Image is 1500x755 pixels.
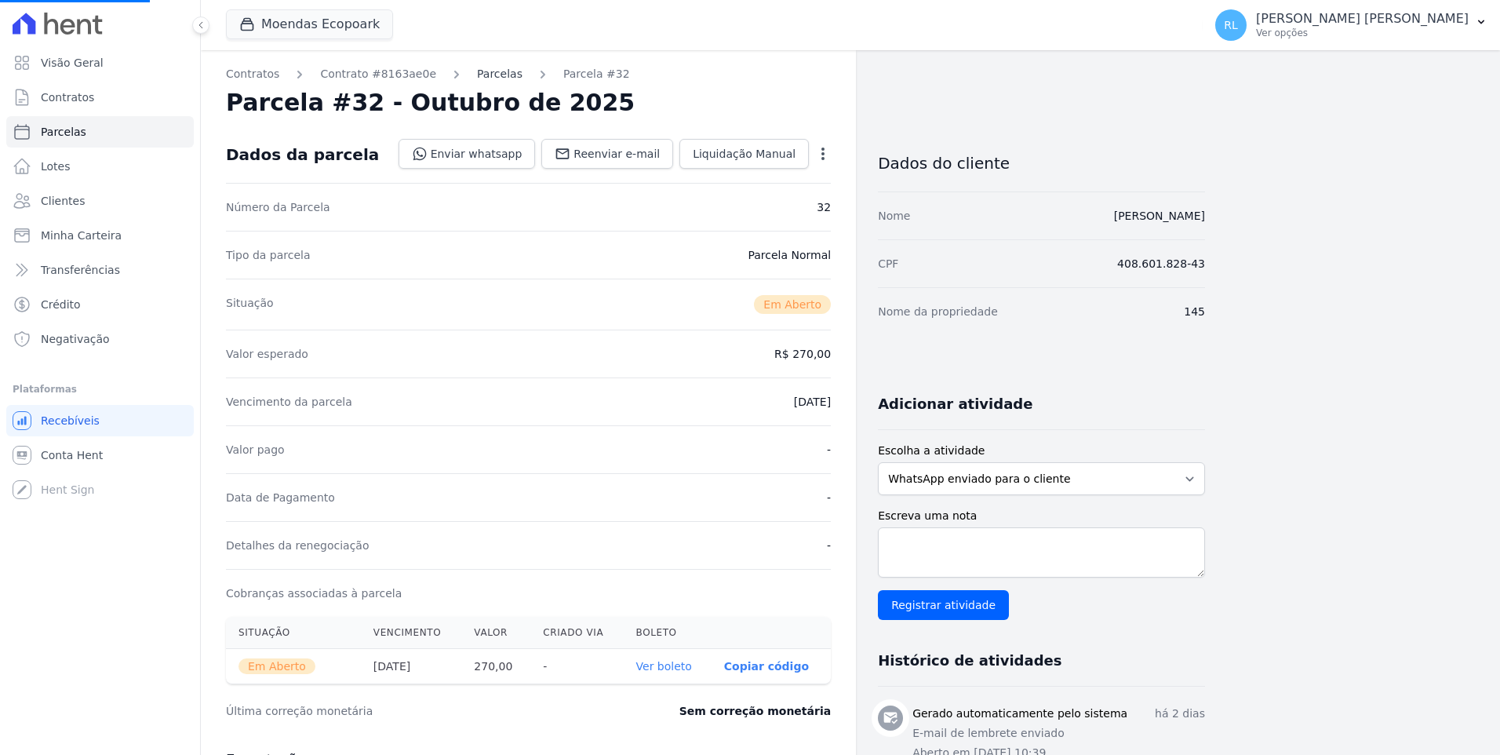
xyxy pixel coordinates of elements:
button: RL [PERSON_NAME] [PERSON_NAME] Ver opções [1203,3,1500,47]
p: E-mail de lembrete enviado [912,725,1205,742]
dd: - [827,442,831,458]
a: Conta Hent [6,440,194,471]
a: Transferências [6,254,194,286]
h3: Histórico de atividades [878,651,1061,670]
p: [PERSON_NAME] [PERSON_NAME] [1256,11,1469,27]
span: Crédito [41,297,81,312]
dt: Detalhes da renegociação [226,538,370,553]
th: Criado via [530,617,623,649]
a: Crédito [6,289,194,320]
a: Lotes [6,151,194,182]
th: Boleto [624,617,712,649]
a: Contratos [6,82,194,113]
input: Registrar atividade [878,590,1009,620]
dt: Tipo da parcela [226,247,311,263]
dd: R$ 270,00 [774,346,831,362]
dd: - [827,490,831,505]
a: Parcela #32 [563,66,630,82]
a: Recebíveis [6,405,194,436]
dd: [DATE] [794,394,831,410]
dt: Situação [226,295,274,314]
th: Situação [226,617,361,649]
a: Enviar whatsapp [399,139,536,169]
span: Recebíveis [41,413,100,429]
a: [PERSON_NAME] [1114,210,1205,222]
span: Contratos [41,89,94,105]
dt: Última correção monetária [226,703,584,719]
th: 270,00 [461,649,530,684]
dd: Parcela Normal [748,247,831,263]
th: [DATE] [361,649,462,684]
dd: 408.601.828-43 [1117,256,1205,272]
dt: Cobranças associadas à parcela [226,585,402,601]
div: Plataformas [13,380,187,399]
dt: Vencimento da parcela [226,394,352,410]
label: Escolha a atividade [878,443,1205,459]
nav: Breadcrumb [226,66,831,82]
a: Contrato #8163ae0e [320,66,436,82]
h3: Dados do cliente [878,154,1205,173]
button: Copiar código [724,660,809,673]
label: Escreva uma nota [878,508,1205,524]
a: Negativação [6,323,194,355]
dd: 145 [1184,304,1205,319]
div: Dados da parcela [226,145,379,164]
a: Visão Geral [6,47,194,78]
h3: Adicionar atividade [878,395,1032,414]
h2: Parcela #32 - Outubro de 2025 [226,89,635,117]
p: Ver opções [1256,27,1469,39]
dt: Número da Parcela [226,199,330,215]
span: Liquidação Manual [693,146,796,162]
a: Parcelas [477,66,522,82]
dt: Data de Pagamento [226,490,335,505]
span: Em Aberto [238,658,315,674]
a: Reenviar e-mail [541,139,673,169]
dt: CPF [878,256,898,272]
span: Negativação [41,331,110,347]
dt: Valor pago [226,442,285,458]
dd: 32 [817,199,831,215]
span: Lotes [41,159,71,174]
span: Parcelas [41,124,86,140]
a: Liquidação Manual [679,139,809,169]
a: Clientes [6,185,194,217]
a: Contratos [226,66,279,82]
span: Conta Hent [41,447,103,463]
span: Em Aberto [754,295,831,314]
span: Visão Geral [41,55,104,71]
h3: Gerado automaticamente pelo sistema [912,706,1127,722]
p: há 2 dias [1155,706,1205,722]
dd: Sem correção monetária [679,703,831,719]
dt: Nome [878,208,910,224]
dt: Nome da propriedade [878,304,998,319]
dt: Valor esperado [226,346,308,362]
th: - [530,649,623,684]
th: Vencimento [361,617,462,649]
span: Minha Carteira [41,228,122,243]
a: Minha Carteira [6,220,194,251]
th: Valor [461,617,530,649]
span: Clientes [41,193,85,209]
button: Moendas Ecopoark [226,9,393,39]
a: Parcelas [6,116,194,148]
span: Reenviar e-mail [573,146,660,162]
dd: - [827,538,831,553]
a: Ver boleto [636,660,692,673]
span: RL [1224,20,1238,31]
span: Transferências [41,262,120,278]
